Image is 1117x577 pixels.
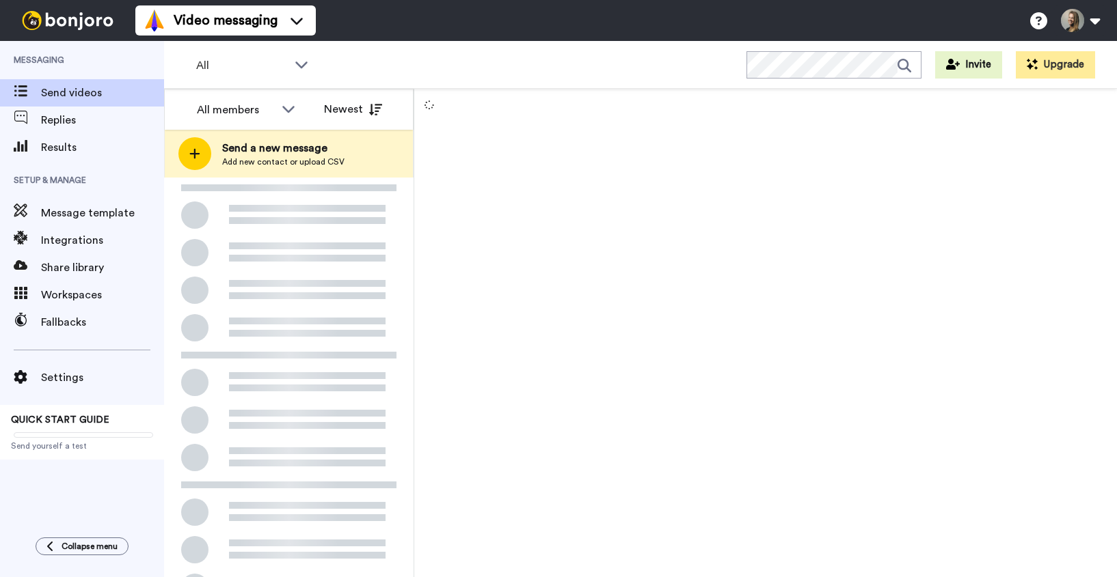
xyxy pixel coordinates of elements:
[41,314,164,330] span: Fallbacks
[41,259,164,276] span: Share library
[1016,51,1095,79] button: Upgrade
[36,537,129,555] button: Collapse menu
[16,11,119,30] img: bj-logo-header-white.svg
[174,11,278,30] span: Video messaging
[41,112,164,128] span: Replies
[196,57,288,74] span: All
[41,85,164,101] span: Send videos
[222,140,345,156] span: Send a new message
[144,10,165,31] img: vm-color.svg
[314,96,392,123] button: Newest
[41,205,164,221] span: Message template
[41,232,164,249] span: Integrations
[11,415,109,425] span: QUICK START GUIDE
[222,156,345,167] span: Add new contact or upload CSV
[935,51,1002,79] button: Invite
[11,440,153,451] span: Send yourself a test
[41,369,164,386] span: Settings
[62,541,118,552] span: Collapse menu
[197,102,275,118] div: All members
[41,287,164,303] span: Workspaces
[41,139,164,156] span: Results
